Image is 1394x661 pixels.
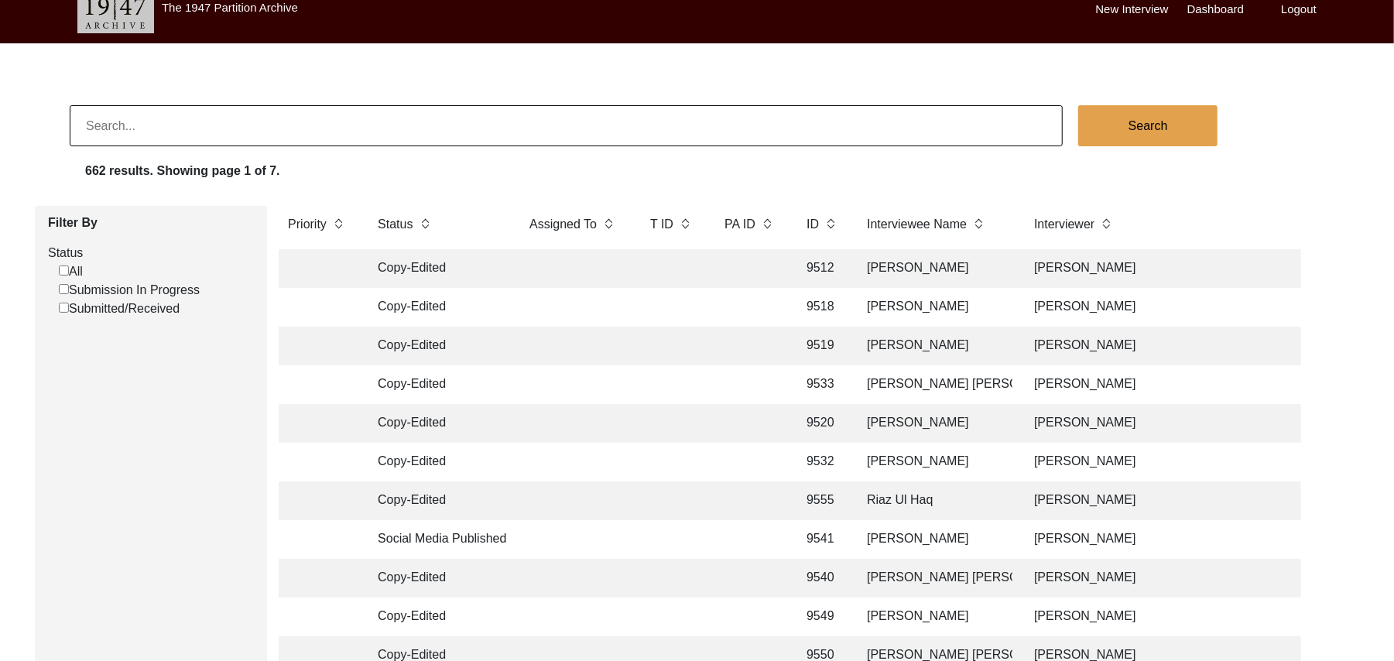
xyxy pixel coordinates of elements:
[724,215,755,234] label: PA ID
[650,215,673,234] label: T ID
[368,404,508,443] td: Copy-Edited
[797,481,845,520] td: 9555
[1025,404,1296,443] td: [PERSON_NAME]
[1025,288,1296,327] td: [PERSON_NAME]
[48,214,255,232] label: Filter By
[797,520,845,559] td: 9541
[368,598,508,636] td: Copy-Edited
[973,215,984,232] img: sort-button.png
[858,559,1012,598] td: [PERSON_NAME] [PERSON_NAME]
[59,281,200,300] label: Submission In Progress
[762,215,772,232] img: sort-button.png
[1025,598,1296,636] td: [PERSON_NAME]
[59,303,69,313] input: Submitted/Received
[797,443,845,481] td: 9532
[1187,1,1244,19] label: Dashboard
[1025,443,1296,481] td: [PERSON_NAME]
[825,215,836,232] img: sort-button.png
[603,215,614,232] img: sort-button.png
[1025,520,1296,559] td: [PERSON_NAME]
[59,284,69,294] input: Submission In Progress
[797,598,845,636] td: 9549
[420,215,430,232] img: sort-button.png
[858,249,1012,288] td: [PERSON_NAME]
[59,300,180,318] label: Submitted/Received
[867,215,967,234] label: Interviewee Name
[797,327,845,365] td: 9519
[368,288,508,327] td: Copy-Edited
[797,404,845,443] td: 9520
[368,481,508,520] td: Copy-Edited
[1034,215,1094,234] label: Interviewer
[858,404,1012,443] td: [PERSON_NAME]
[797,288,845,327] td: 9518
[797,365,845,404] td: 9533
[858,520,1012,559] td: [PERSON_NAME]
[680,215,690,232] img: sort-button.png
[1281,1,1317,19] label: Logout
[1025,481,1296,520] td: [PERSON_NAME]
[858,365,1012,404] td: [PERSON_NAME] [PERSON_NAME]
[1025,327,1296,365] td: [PERSON_NAME]
[333,215,344,232] img: sort-button.png
[162,1,298,14] label: The 1947 Partition Archive
[368,365,508,404] td: Copy-Edited
[1096,1,1169,19] label: New Interview
[797,559,845,598] td: 9540
[529,215,597,234] label: Assigned To
[1101,215,1111,232] img: sort-button.png
[1025,249,1296,288] td: [PERSON_NAME]
[858,443,1012,481] td: [PERSON_NAME]
[368,520,508,559] td: Social Media Published
[858,598,1012,636] td: [PERSON_NAME]
[858,327,1012,365] td: [PERSON_NAME]
[858,288,1012,327] td: [PERSON_NAME]
[378,215,413,234] label: Status
[59,265,69,276] input: All
[368,443,508,481] td: Copy-Edited
[368,249,508,288] td: Copy-Edited
[797,249,845,288] td: 9512
[1025,365,1296,404] td: [PERSON_NAME]
[59,262,83,281] label: All
[368,327,508,365] td: Copy-Edited
[70,105,1063,146] input: Search...
[48,244,255,262] label: Status
[288,215,327,234] label: Priority
[807,215,819,234] label: ID
[85,162,280,180] label: 662 results. Showing page 1 of 7.
[1025,559,1296,598] td: [PERSON_NAME]
[1078,105,1218,146] button: Search
[368,559,508,598] td: Copy-Edited
[858,481,1012,520] td: Riaz Ul Haq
